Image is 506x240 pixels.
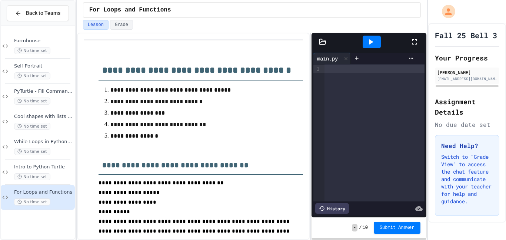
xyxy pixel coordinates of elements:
[110,20,133,30] button: Grade
[14,72,50,79] span: No time set
[14,88,73,95] span: PyTurtle - Fill Command with Random Number Generator
[14,63,73,69] span: Self Portrait
[313,65,321,73] div: 1
[313,53,351,64] div: main.py
[14,173,50,180] span: No time set
[83,20,109,30] button: Lesson
[362,225,367,231] span: 10
[437,69,497,76] div: [PERSON_NAME]
[14,114,73,120] span: Cool shapes with lists and fun features
[7,5,69,21] button: Back to Teams
[14,123,50,130] span: No time set
[352,224,357,231] span: -
[435,120,499,129] div: No due date set
[14,164,73,170] span: Intro to Python Turtle
[14,148,50,155] span: No time set
[14,98,50,105] span: No time set
[315,203,349,214] div: History
[14,198,50,206] span: No time set
[437,76,497,82] div: [EMAIL_ADDRESS][DOMAIN_NAME]
[435,30,497,40] h1: Fall 25 Bell 3
[313,55,342,62] div: main.py
[89,6,171,14] span: For Loops and Functions
[434,3,457,20] div: My Account
[14,38,73,44] span: Farmhouse
[380,225,415,231] span: Submit Answer
[435,53,499,63] h2: Your Progress
[14,139,73,145] span: While Loops in Python Turtle
[14,47,50,54] span: No time set
[441,153,493,205] p: Switch to "Grade View" to access the chat feature and communicate with your teacher for help and ...
[374,222,420,234] button: Submit Answer
[14,189,73,195] span: For Loops and Functions
[359,225,362,231] span: /
[26,9,60,17] span: Back to Teams
[441,141,493,150] h3: Need Help?
[435,96,499,117] h2: Assignment Details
